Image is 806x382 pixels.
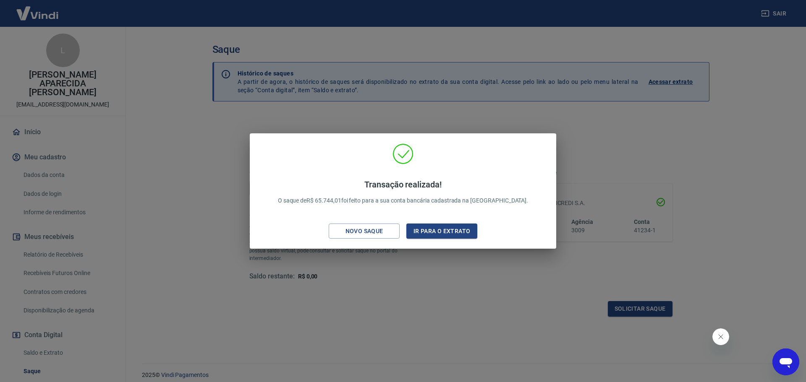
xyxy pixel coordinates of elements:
[329,223,400,239] button: Novo saque
[5,6,71,13] span: Olá! Precisa de ajuda?
[772,348,799,375] iframe: Botão para abrir a janela de mensagens
[712,328,729,345] iframe: Fechar mensagem
[278,179,529,190] h4: Transação realizada!
[278,179,529,205] p: O saque de R$ 65.744,01 foi feito para a sua conta bancária cadastrada na [GEOGRAPHIC_DATA].
[335,226,393,236] div: Novo saque
[406,223,477,239] button: Ir para o extrato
